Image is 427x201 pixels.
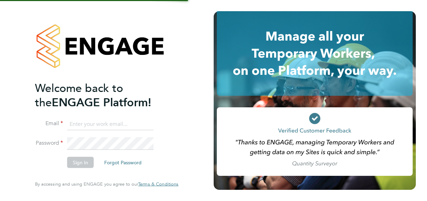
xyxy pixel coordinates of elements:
[35,120,63,127] label: Email
[67,118,154,130] input: Enter your work email...
[35,81,123,109] span: Welcome back to the
[99,157,147,168] button: Forgot Password
[35,181,178,187] span: By accessing and using ENGAGE you agree to our
[138,181,178,187] a: Terms & Conditions
[35,81,171,109] h2: ENGAGE Platform!
[35,139,63,147] label: Password
[67,157,94,168] button: Sign In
